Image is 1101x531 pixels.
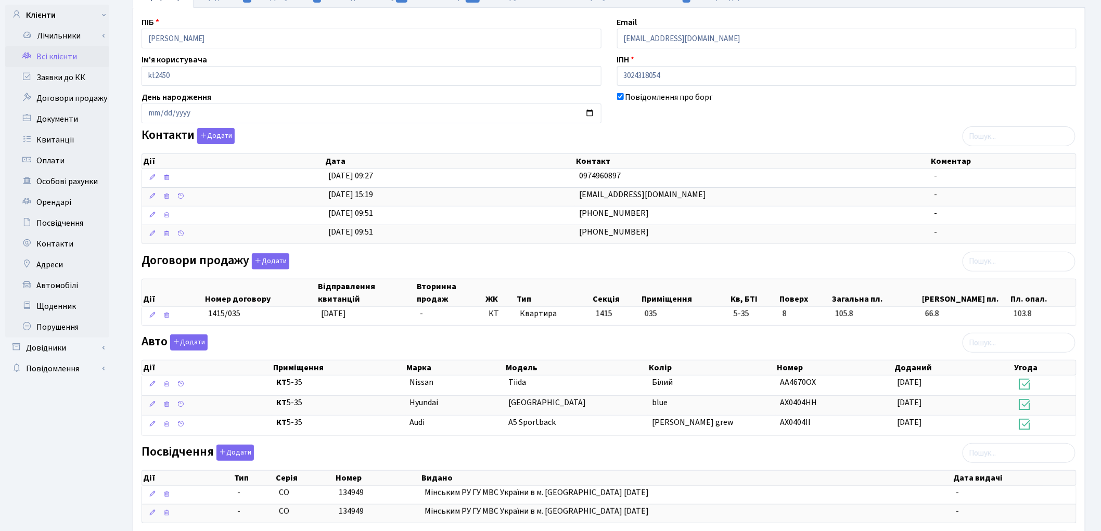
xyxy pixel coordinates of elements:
span: Tiida [509,377,527,388]
th: Загальна пл. [831,279,921,306]
span: [PHONE_NUMBER] [579,208,649,219]
a: Додати [249,251,289,269]
span: 105.8 [835,308,917,320]
th: Приміщення [272,360,406,375]
span: [DATE] [321,308,346,319]
a: Заявки до КК [5,67,109,88]
th: Відправлення квитанцій [317,279,416,306]
th: Приміщення [641,279,729,306]
b: КТ [276,397,287,408]
label: Договори продажу [142,253,289,269]
th: Серія [275,471,335,485]
span: blue [652,397,668,408]
span: - [956,506,959,517]
th: Коментар [930,154,1077,169]
span: A5 Sportback [509,417,556,428]
a: Лічильники [12,25,109,46]
label: Посвідчення [142,445,254,461]
th: Секція [592,279,641,306]
th: Дата видачі [952,471,1076,485]
span: - [934,226,937,238]
a: Повідомлення [5,358,109,379]
span: Білий [652,377,673,388]
button: Авто [170,334,208,351]
span: [PHONE_NUMBER] [579,226,649,238]
span: [PERSON_NAME] grew [652,417,733,428]
span: 66.8 [925,308,1005,320]
span: - [956,487,959,498]
th: Модель [505,360,648,375]
a: Оплати [5,150,109,171]
input: Пошук... [963,126,1076,146]
th: Номер договору [204,279,317,306]
th: Колір [648,360,776,375]
span: 5-35 [734,308,774,320]
span: АА4670ОХ [780,377,816,388]
th: [PERSON_NAME] пл. [921,279,1010,306]
span: 5-35 [276,397,401,409]
span: [DATE] [898,397,923,408]
a: Автомобілі [5,275,109,296]
input: Пошук... [963,333,1076,353]
label: Email [617,16,637,29]
a: Документи [5,109,109,129]
span: Audi [410,417,425,428]
a: Додати [214,443,254,461]
a: Щоденник [5,296,109,317]
label: ІПН [617,54,635,66]
th: Вторинна продаж [416,279,484,306]
span: СО [279,506,290,517]
th: Номер [335,471,420,485]
th: Дії [142,471,233,485]
span: Nissan [410,377,434,388]
span: Hyundai [410,397,439,408]
span: AX0404HH [780,397,817,408]
input: Пошук... [963,252,1076,271]
th: Тип [516,279,592,306]
span: [GEOGRAPHIC_DATA] [509,397,586,408]
a: Договори продажу [5,88,109,109]
span: [DATE] 09:27 [328,170,373,182]
a: Додати [195,126,235,145]
label: Авто [142,334,208,351]
span: [DATE] 09:51 [328,226,373,238]
th: Поверх [779,279,831,306]
th: Угода [1014,360,1077,375]
b: КТ [276,377,287,388]
label: Контакти [142,128,235,144]
th: Марка [406,360,505,375]
th: Контакт [575,154,930,169]
span: Квартира [520,308,587,320]
span: 103.8 [1014,308,1072,320]
a: Клієнти [5,5,109,25]
th: Дії [142,154,325,169]
span: [DATE] [898,417,923,428]
a: Адреси [5,254,109,275]
button: Контакти [197,128,235,144]
span: [DATE] 09:51 [328,208,373,219]
button: Договори продажу [252,253,289,269]
label: Повідомлення про борг [625,91,713,103]
th: Дії [142,360,272,375]
span: [DATE] [898,377,923,388]
span: 1415 [596,308,612,319]
label: ПІБ [142,16,159,29]
span: 5-35 [276,417,401,429]
span: 5-35 [276,377,401,388]
span: - [934,208,937,219]
th: Дії [142,279,204,306]
label: День народження [142,91,211,103]
span: 035 [645,308,657,319]
th: Дата [325,154,575,169]
th: Кв, БТІ [730,279,779,306]
a: Посвідчення [5,213,109,234]
span: - [934,189,937,200]
a: Особові рахунки [5,171,109,192]
span: СО [279,487,290,498]
button: Посвідчення [216,445,254,461]
span: 8 [783,308,827,320]
th: Номер [776,360,893,375]
th: Пл. опал. [1009,279,1076,306]
span: Мінським РУ ГУ МВС України в м. [GEOGRAPHIC_DATA] [DATE] [425,487,649,498]
th: ЖК [485,279,516,306]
